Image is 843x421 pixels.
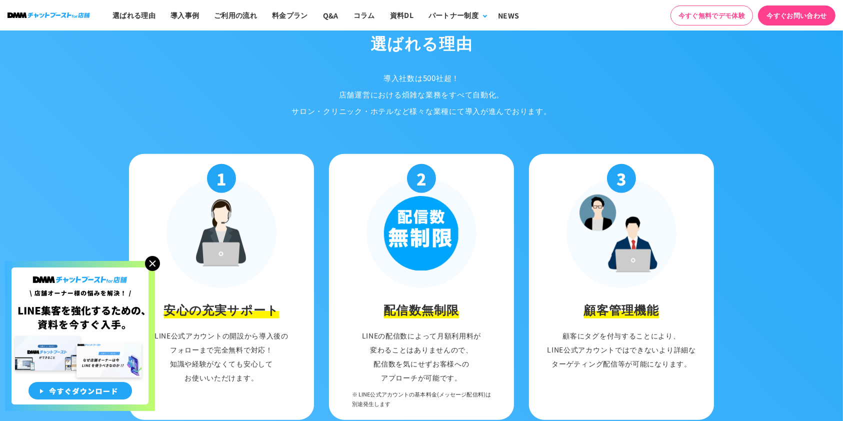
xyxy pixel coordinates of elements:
a: 今すぐ無料でデモ体験 [670,5,753,25]
span: ※ LINE公式アカウントの基本料金(メッセージ配信料)は 別途発生します [352,389,491,408]
h2: DMMチャットブースト for店舗が 選ばれる理由 [121,6,721,54]
a: 店舗オーナー様の悩みを解決!LINE集客を狂化するための資料を今すぐ入手! [5,261,155,273]
h3: 安心の充実サポート [163,300,279,318]
div: パートナー制度 [428,10,478,20]
p: 3 [607,164,636,193]
img: 店舗オーナー様の悩みを解決!LINE集客を狂化するための資料を今すぐ入手! [5,261,155,411]
p: 導入社数は500社超！ 店舗運営における煩雑な業務をすべて自動化。 サロン・クリニック・ホテルなど様々な業種にて 導入が進んでおります。 [121,69,721,119]
a: 今すぐお問い合わせ [758,5,835,25]
p: 1 [207,164,236,193]
p: LINEの配信数によって月額利用料が 変わることはありませんので、 配信数を気にせずお客様への アプローチが可能です。 [334,328,509,410]
h3: 顧客管理機能 [584,300,659,318]
p: LINE公式アカウントの開設から導入後の フォローまで完全無料で対応！ 知識や経験がなくても安心して お使いいただけます。 [134,328,309,384]
img: ロゴ [7,12,90,18]
p: 2 [407,164,436,193]
h3: 配信数無制限 [383,300,459,318]
p: 顧客にタグを付与することにより、 LINE公式アカウントではできないより詳細な ターゲティング配信等が可能になります。 [534,328,709,370]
